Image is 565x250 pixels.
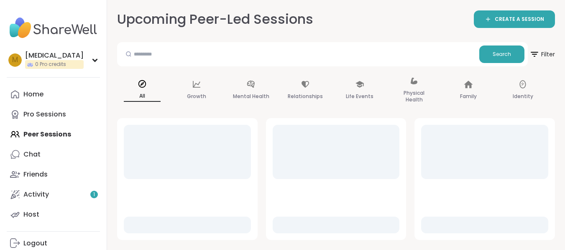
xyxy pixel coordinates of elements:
[7,13,100,43] img: ShareWell Nav Logo
[124,91,161,102] p: All
[25,51,84,60] div: [MEDICAL_DATA]
[117,10,313,29] h2: Upcoming Peer-Led Sessions
[396,88,432,105] p: Physical Health
[7,84,100,104] a: Home
[23,190,49,199] div: Activity
[233,91,269,101] p: Mental Health
[93,191,95,198] span: 1
[529,42,555,66] button: Filter
[35,61,66,68] span: 0 Pro credits
[346,91,373,101] p: Life Events
[288,91,323,101] p: Relationships
[7,164,100,184] a: Friends
[23,239,47,248] div: Logout
[474,10,555,28] a: CREATE A SESSION
[7,104,100,124] a: Pro Sessions
[23,110,66,119] div: Pro Sessions
[23,170,48,179] div: Friends
[460,91,477,101] p: Family
[493,51,511,58] span: Search
[23,150,41,159] div: Chat
[187,91,206,101] p: Growth
[7,144,100,164] a: Chat
[7,205,100,225] a: Host
[7,184,100,205] a: Activity1
[513,91,533,101] p: Identity
[495,16,544,23] span: CREATE A SESSION
[479,45,524,63] button: Search
[529,44,555,64] span: Filter
[23,210,39,219] div: Host
[23,90,43,99] div: Home
[12,55,18,66] span: M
